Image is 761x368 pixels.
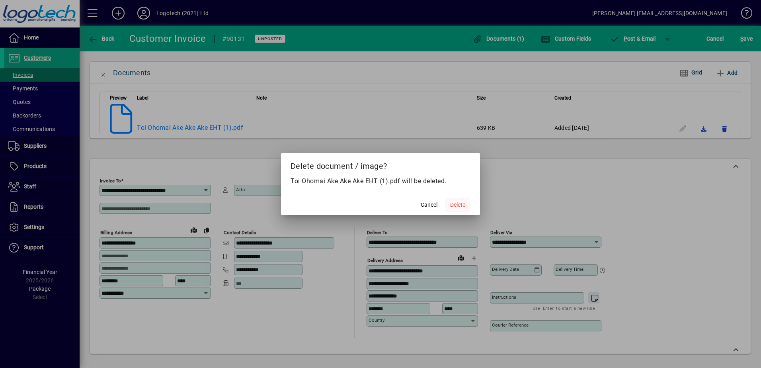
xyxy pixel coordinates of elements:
[421,201,437,209] span: Cancel
[291,176,470,186] p: Toi Ohomai Ake Ake Ake EHT (1).pdf will be deleted.
[450,201,465,209] span: Delete
[281,153,480,176] h2: Delete document / image?
[416,198,442,212] button: Cancel
[445,198,470,212] button: Delete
